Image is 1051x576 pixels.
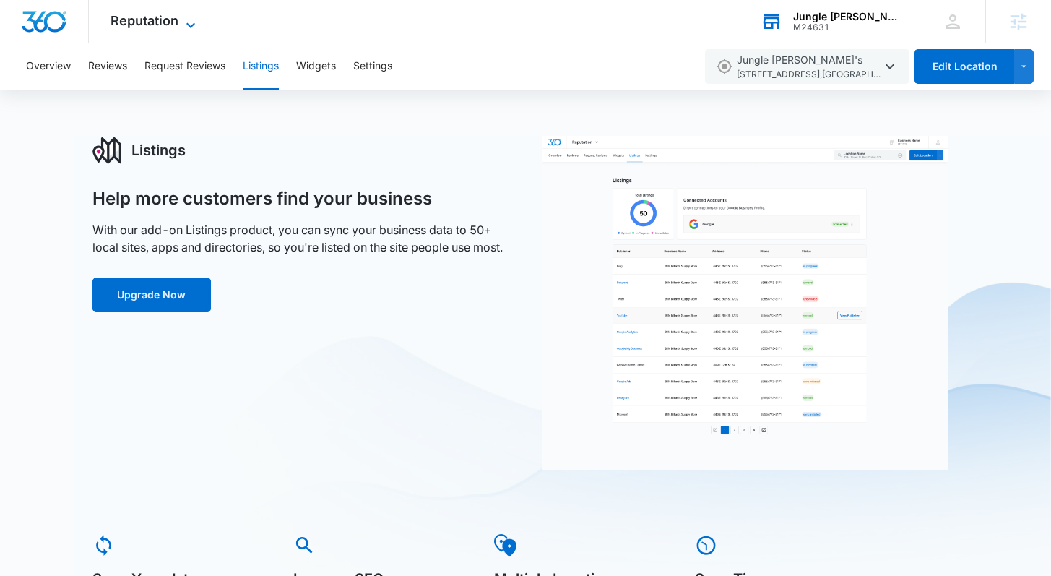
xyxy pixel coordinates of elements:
[92,278,211,312] button: Upgrade Now
[111,13,178,28] span: Reputation
[353,43,392,90] button: Settings
[737,52,881,82] span: Jungle [PERSON_NAME]'s
[793,22,899,33] div: account id
[705,49,909,84] button: Jungle [PERSON_NAME]'s[STREET_ADDRESS],[GEOGRAPHIC_DATA][PERSON_NAME],IN
[26,43,71,90] button: Overview
[131,139,186,161] h3: Listings
[296,43,336,90] button: Widgets
[243,43,279,90] button: Listings
[144,43,225,90] button: Request Reviews
[737,68,881,82] span: [STREET_ADDRESS] , [GEOGRAPHIC_DATA][PERSON_NAME] , IN
[88,43,127,90] button: Reviews
[914,49,1014,84] button: Edit Location
[92,221,510,256] p: With our add-on Listings product, you can sync your business data to 50+ local sites, apps and di...
[92,188,432,210] h1: Help more customers find your business
[793,11,899,22] div: account name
